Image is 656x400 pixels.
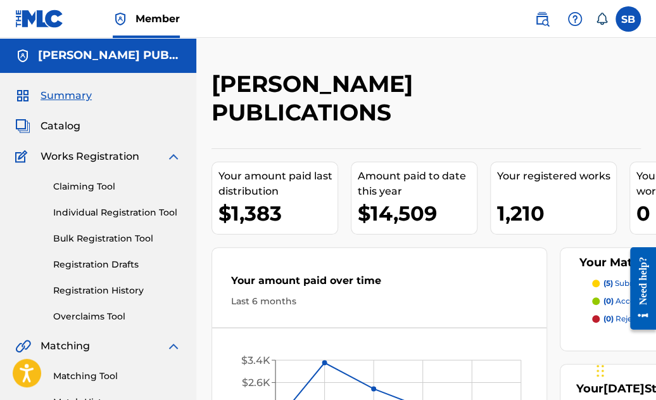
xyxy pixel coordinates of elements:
img: Summary [15,88,30,103]
div: User Menu [615,6,641,32]
div: Drag [596,352,604,390]
img: expand [166,339,181,354]
img: help [567,11,583,27]
a: Overclaims Tool [53,310,181,323]
img: Works Registration [15,149,32,164]
img: Top Rightsholder [113,11,128,27]
span: Matching [41,339,90,354]
a: CatalogCatalog [15,119,80,134]
img: MLC Logo [15,10,64,28]
tspan: $3.4K [241,354,270,366]
a: Individual Registration Tool [53,206,181,219]
h5: JOHNNY BOND PUBLICATIONS [38,48,181,63]
a: Bulk Registration Tool [53,232,181,245]
div: 1,210 [497,199,616,228]
div: Your registered works [497,169,616,184]
div: Notifications [595,13,608,25]
span: Catalog [41,119,80,134]
img: search [534,11,550,27]
div: Your amount paid last distribution [218,169,337,199]
div: Help [562,6,588,32]
a: SummarySummary [15,88,92,103]
a: Registration History [53,284,181,297]
a: Claiming Tool [53,180,181,193]
tspan: $2.6K [242,377,270,389]
div: Your amount paid over time [231,273,527,295]
div: Amount paid to date this year [358,169,477,199]
p: accepted [603,295,652,307]
span: (5) [603,278,613,288]
span: Works Registration [41,149,139,164]
span: Member [136,11,180,26]
iframe: Chat Widget [593,339,656,400]
span: Summary [41,88,92,103]
img: Accounts [15,48,30,63]
iframe: Resource Center [621,236,656,340]
span: (0) [603,314,614,323]
img: Matching [15,339,31,354]
p: rejected [603,313,649,325]
h2: [PERSON_NAME] PUBLICATIONS [211,70,542,127]
a: Registration Drafts [53,258,181,271]
div: Last 6 months [231,295,527,308]
p: submitted [603,278,655,289]
div: $1,383 [218,199,337,228]
div: $14,509 [358,199,477,228]
img: Catalog [15,119,30,134]
img: expand [166,149,181,164]
a: Public Search [529,6,555,32]
a: Matching Tool [53,370,181,383]
span: (0) [603,296,614,306]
